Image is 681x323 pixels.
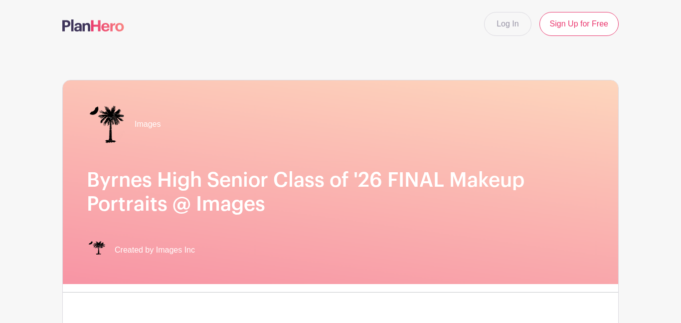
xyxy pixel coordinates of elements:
[539,12,619,36] a: Sign Up for Free
[115,244,195,256] span: Created by Images Inc
[87,240,107,260] img: IMAGES%20logo%20transparenT%20PNG%20s.png
[62,19,124,31] img: logo-507f7623f17ff9eddc593b1ce0a138ce2505c220e1c5a4e2b4648c50719b7d32.svg
[87,168,594,216] h1: Byrnes High Senior Class of '26 FINAL Makeup Portraits @ Images
[484,12,531,36] a: Log In
[87,104,127,144] img: IMAGES%20logo%20transparenT%20PNG%20s.png
[135,118,161,130] span: Images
